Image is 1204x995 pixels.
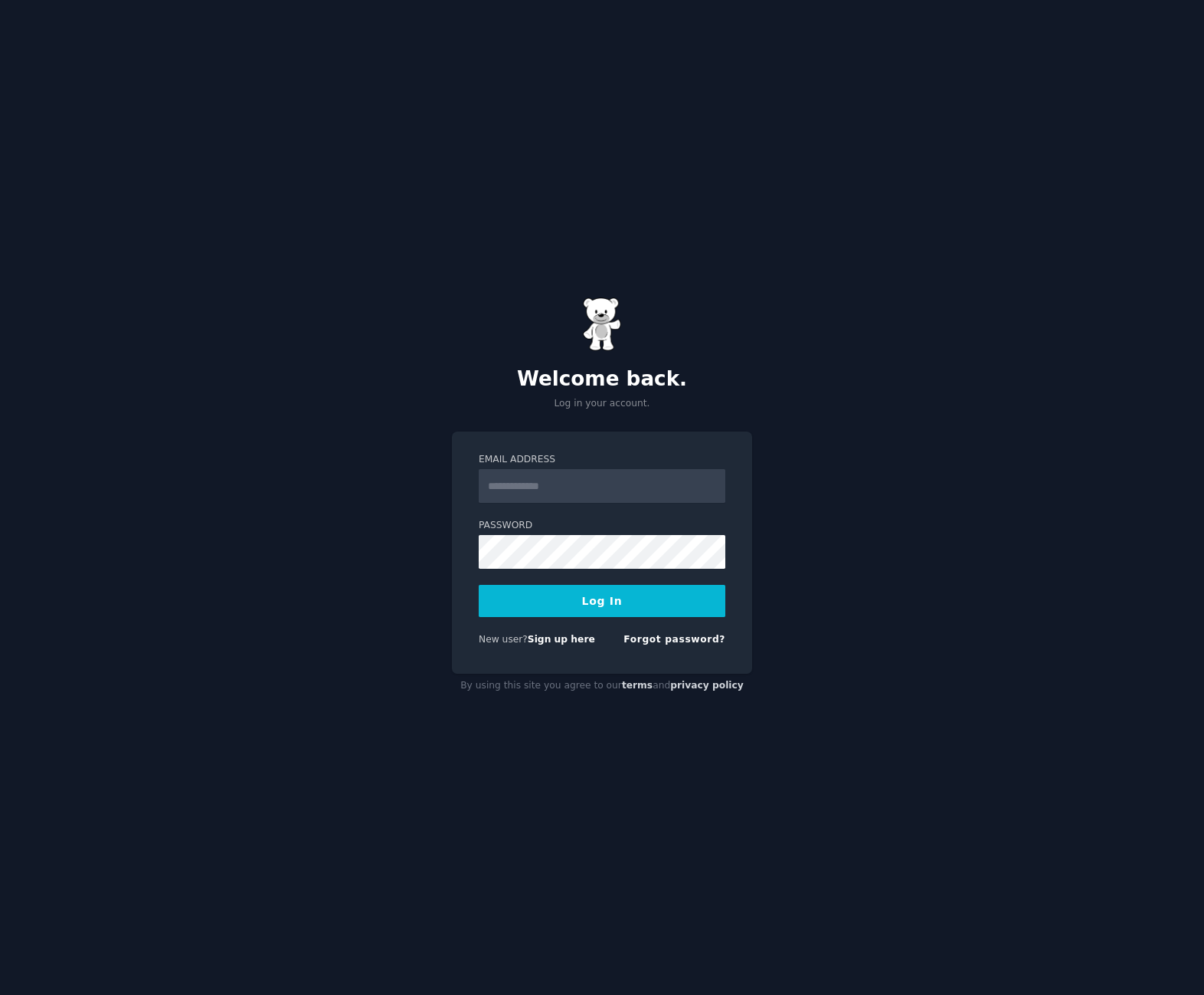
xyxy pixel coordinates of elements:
img: Gummy Bear [583,297,621,351]
a: terms [622,680,653,691]
a: Forgot password? [623,634,725,645]
a: privacy policy [670,680,744,691]
h2: Welcome back. [452,367,752,392]
p: Log in your account. [452,397,752,411]
a: Sign up here [528,634,595,645]
label: Password [479,519,725,533]
button: Log In [479,585,725,617]
label: Email Address [479,453,725,467]
div: By using this site you agree to our and [452,674,752,698]
span: New user? [479,634,528,645]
